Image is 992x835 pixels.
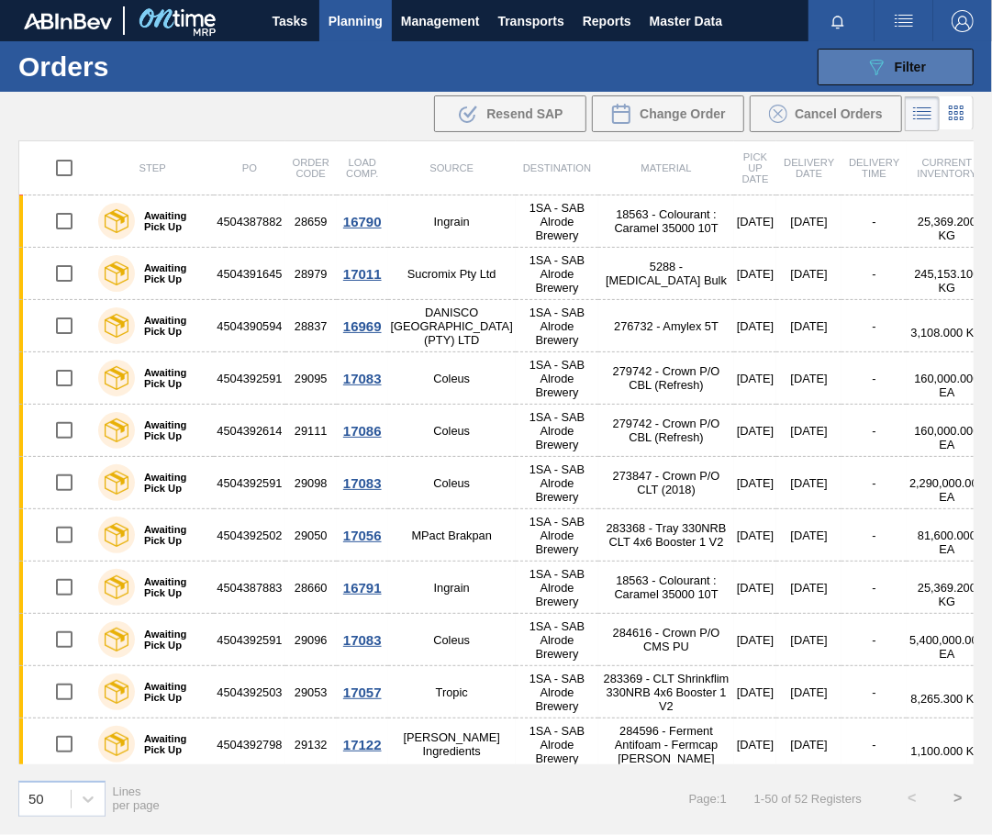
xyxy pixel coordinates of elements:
[285,248,337,300] td: 28979
[285,666,337,718] td: 29053
[918,529,976,556] span: 81,600.000 EA
[429,162,474,173] span: Source
[895,60,926,74] span: Filter
[516,457,598,509] td: 1SA - SAB Alrode Brewery
[135,210,206,232] label: Awaiting Pick Up
[776,718,842,771] td: [DATE]
[214,614,284,666] td: 4504392591
[842,300,907,352] td: -
[598,248,734,300] td: 5288 - [MEDICAL_DATA] Bulk
[598,509,734,562] td: 283368 - Tray 330NRB CLT 4x6 Booster 1 V2
[911,744,984,758] span: 1,100.000 KG
[516,614,598,666] td: 1SA - SAB Alrode Brewery
[842,718,907,771] td: -
[734,509,776,562] td: [DATE]
[918,215,976,242] span: 25,369.200 KG
[776,352,842,405] td: [DATE]
[388,352,516,405] td: Coleus
[935,775,981,821] button: >
[598,562,734,614] td: 18563 - Colourant : Caramel 35000 10T
[734,666,776,718] td: [DATE]
[214,195,284,248] td: 4504387882
[914,267,979,295] span: 245,153.100 KG
[214,718,284,771] td: 4504392798
[285,457,337,509] td: 29098
[135,315,206,337] label: Awaiting Pick Up
[598,405,734,457] td: 279742 - Crown P/O CBL (Refresh)
[346,157,378,179] span: Load Comp.
[135,472,206,494] label: Awaiting Pick Up
[516,248,598,300] td: 1SA - SAB Alrode Brewery
[113,785,161,812] span: Lines per page
[889,775,935,821] button: <
[388,248,516,300] td: Sucromix Pty Ltd
[135,524,206,546] label: Awaiting Pick Up
[750,95,902,132] div: Cancel Orders in Bulk
[734,352,776,405] td: [DATE]
[776,562,842,614] td: [DATE]
[598,352,734,405] td: 279742 - Crown P/O CBL (Refresh)
[24,13,112,29] img: TNhmsLtSVTkK8tSr43FrP2fwEKptu5GPRR3wAAAABJRU5ErkJggg==
[734,562,776,614] td: [DATE]
[340,266,385,282] div: 17011
[952,10,974,32] img: Logout
[401,10,480,32] span: Management
[734,614,776,666] td: [DATE]
[516,352,598,405] td: 1SA - SAB Alrode Brewery
[434,95,586,132] div: Resend SAP
[598,195,734,248] td: 18563 - Colourant : Caramel 35000 10T
[285,718,337,771] td: 29132
[242,162,257,173] span: PO
[784,157,834,179] span: Delivery Date
[135,367,206,389] label: Awaiting Pick Up
[598,300,734,352] td: 276732 - Amylex 5T
[388,614,516,666] td: Coleus
[734,405,776,457] td: [DATE]
[842,509,907,562] td: -
[918,581,976,608] span: 25,369.200 KG
[329,10,383,32] span: Planning
[842,248,907,300] td: -
[340,737,385,752] div: 17122
[640,106,725,121] span: Change Order
[135,733,206,755] label: Awaiting Pick Up
[734,457,776,509] td: [DATE]
[498,10,564,32] span: Transports
[516,509,598,562] td: 1SA - SAB Alrode Brewery
[135,419,206,441] label: Awaiting Pick Up
[340,214,385,229] div: 16790
[734,248,776,300] td: [DATE]
[388,405,516,457] td: Coleus
[285,562,337,614] td: 28660
[842,405,907,457] td: -
[918,157,977,179] span: Current inventory
[776,405,842,457] td: [DATE]
[842,457,907,509] td: -
[516,300,598,352] td: 1SA - SAB Alrode Brewery
[909,633,985,661] span: 5,400,000.000 EA
[842,614,907,666] td: -
[340,371,385,386] div: 17083
[641,162,692,173] span: Material
[285,405,337,457] td: 29111
[650,10,722,32] span: Master Data
[818,49,974,85] button: Filter
[750,95,902,132] button: Cancel Orders
[340,685,385,700] div: 17057
[592,95,744,132] button: Change Order
[842,195,907,248] td: -
[135,629,206,651] label: Awaiting Pick Up
[911,326,984,340] span: 3,108.000 KG
[388,562,516,614] td: Ingrain
[742,151,769,184] span: Pick up Date
[285,614,337,666] td: 29096
[734,195,776,248] td: [DATE]
[340,580,385,596] div: 16791
[285,195,337,248] td: 28659
[776,457,842,509] td: [DATE]
[214,509,284,562] td: 4504392502
[583,10,631,32] span: Reports
[293,157,329,179] span: Order Code
[214,300,284,352] td: 4504390594
[486,106,563,121] span: Resend SAP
